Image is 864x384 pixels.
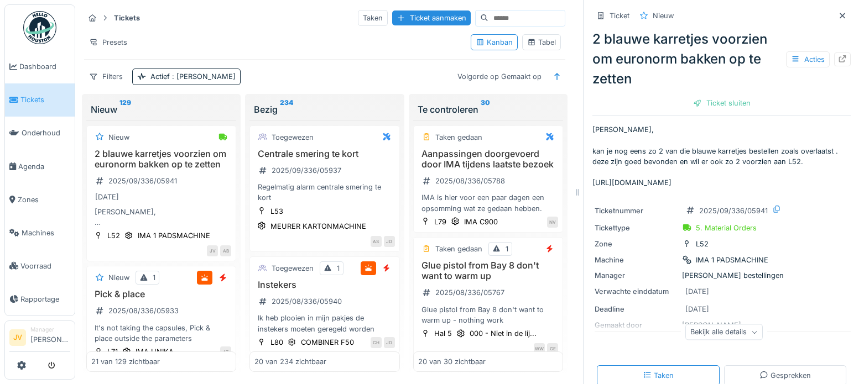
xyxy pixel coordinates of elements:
[506,244,508,254] div: 1
[272,296,342,307] div: 2025/08/336/05940
[595,206,678,216] div: Ticketnummer
[107,230,120,241] div: L52
[20,261,70,271] span: Voorraad
[119,103,131,116] sup: 129
[418,260,558,281] h3: Glue pistol from Bay 8 don't want to warm up
[270,206,283,217] div: L53
[592,124,851,188] p: [PERSON_NAME], kan je nog eens zo 2 van die blauwe karretjes bestellen zoals overlaatst . deze zi...
[91,149,231,170] h3: 2 blauwe karretjes voorzien om euronorm bakken op te zetten
[254,280,394,290] h3: Instekers
[392,10,471,25] div: Ticket aanmaken
[91,207,231,228] div: [PERSON_NAME], kan je nog eens zo 2 van die blauwe karretjes bestellen zoals overlaatst . deze zi...
[435,132,482,143] div: Taken gedaan
[610,10,629,21] div: Ticket
[9,325,70,352] a: JV Manager[PERSON_NAME]
[9,329,26,346] li: JV
[452,69,546,85] div: Volgorde op Gemaakt op
[254,313,394,334] div: Ik heb plooien in mijn pakjes de instekers moeten geregeld worden
[170,72,236,81] span: : [PERSON_NAME]
[108,132,129,143] div: Nieuw
[685,286,709,297] div: [DATE]
[20,294,70,304] span: Rapportage
[434,217,446,227] div: L79
[595,239,678,249] div: Zone
[207,245,218,256] div: JV
[595,286,678,297] div: Verwachte einddatum
[20,94,70,105] span: Tickets
[5,50,75,83] a: Dashboard
[108,176,177,186] div: 2025/09/336/05941
[547,343,558,354] div: GE
[91,323,231,344] div: It's not taking the capsules, Pick & place outside the parameters
[5,150,75,183] a: Agenda
[91,289,231,299] h3: Pick & place
[435,287,504,298] div: 2025/08/336/05767
[371,236,382,247] div: AS
[464,217,498,227] div: IMA C900
[23,11,56,44] img: Badge_color-CXgf-gQk.svg
[595,270,678,281] div: Manager
[470,328,537,339] div: 000 - Niet in de lij...
[107,346,118,357] div: L71
[30,325,70,349] li: [PERSON_NAME]
[685,304,709,314] div: [DATE]
[18,161,70,172] span: Agenda
[434,328,452,339] div: Hal 5
[595,223,678,233] div: Tickettype
[254,182,394,203] div: Regelmatig alarm centrale smering te kort
[699,206,768,216] div: 2025/09/336/05941
[254,103,395,116] div: Bezig
[272,132,314,143] div: Toegewezen
[418,149,558,170] h3: Aanpassingen doorgevoerd door IMA tijdens laatste bezoek
[653,10,674,21] div: Nieuw
[84,69,128,85] div: Filters
[696,239,709,249] div: L52
[91,356,160,367] div: 21 van 129 zichtbaar
[301,337,354,348] div: COMBINER F50
[84,34,132,50] div: Presets
[18,194,70,205] span: Zones
[280,103,293,116] sup: 234
[418,103,559,116] div: Te controleren
[150,71,236,82] div: Actief
[110,13,144,23] strong: Tickets
[254,356,326,367] div: 20 van 234 zichtbaar
[272,263,314,273] div: Toegewezen
[108,272,129,283] div: Nieuw
[270,221,366,232] div: MEURER KARTONMACHINE
[595,304,678,314] div: Deadline
[595,270,849,281] div: [PERSON_NAME] bestellingen
[643,370,674,381] div: Taken
[5,216,75,249] a: Machines
[384,236,395,247] div: JD
[22,128,70,138] span: Onderhoud
[418,192,558,213] div: IMA is hier voor een paar dagen een opsomming wat ze gedaan hebben.
[547,217,558,228] div: NV
[153,272,155,283] div: 1
[5,117,75,150] a: Onderhoud
[108,306,179,316] div: 2025/08/336/05933
[30,325,70,334] div: Manager
[418,356,486,367] div: 20 van 30 zichtbaar
[270,337,283,348] div: L80
[435,244,482,254] div: Taken gedaan
[19,61,70,72] span: Dashboard
[435,176,505,186] div: 2025/08/336/05788
[22,228,70,238] span: Machines
[5,183,75,216] a: Zones
[527,37,556,48] div: Tabel
[384,337,395,348] div: JD
[5,249,75,282] a: Voorraad
[272,165,341,176] div: 2025/09/336/05937
[786,51,830,67] div: Acties
[534,343,545,354] div: WW
[138,230,210,241] div: IMA 1 PADSMACHINE
[371,337,382,348] div: CH
[254,149,394,159] h3: Centrale smering te kort
[220,245,231,256] div: AB
[220,346,231,357] div: AT
[358,10,388,26] div: Taken
[337,263,340,273] div: 1
[685,324,763,340] div: Bekijk alle details
[5,282,75,315] a: Rapportage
